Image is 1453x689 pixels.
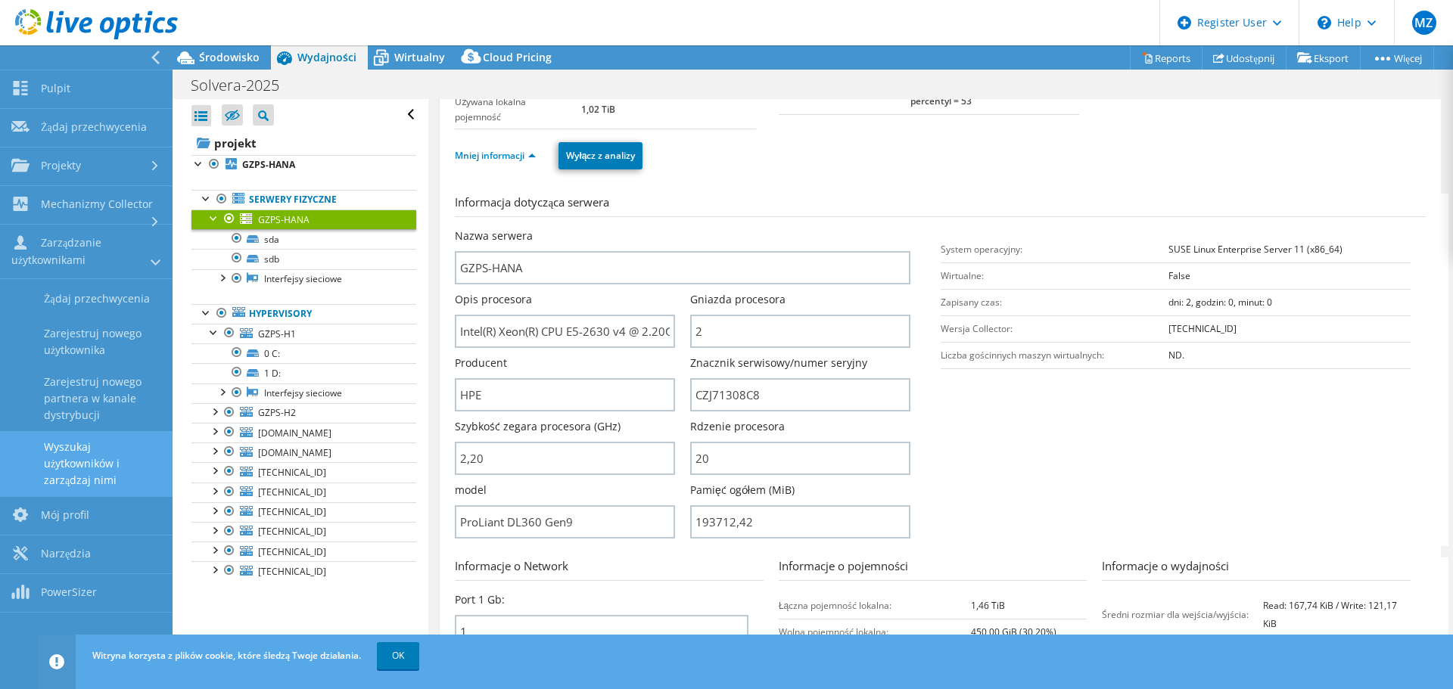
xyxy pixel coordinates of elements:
a: [TECHNICAL_ID] [191,483,416,502]
a: [TECHNICAL_ID] [191,561,416,581]
b: False [1168,269,1190,282]
h3: Informacje o pojemności [779,557,1087,581]
td: Średni rozmiar dla wejścia/wyjścia: [1102,592,1262,637]
label: Nazwa serwera [455,228,533,244]
h1: Solvera-2025 [184,77,303,94]
span: GZPS-H2 [258,406,296,419]
b: [TECHNICAL_ID] [1168,322,1237,335]
b: 3466 w momencie szczytowym, 95. percentyl = 53 [910,76,1061,107]
a: OK [377,642,419,669]
label: Szybkość zegara procesora (GHz) [455,419,621,434]
a: [TECHNICAL_ID] [191,522,416,542]
b: 450,00 GiB (30,20%) [971,625,1056,638]
a: [TECHNICAL_ID] [191,462,416,482]
a: sda [191,229,416,249]
a: [TECHNICAL_ID] [191,502,416,522]
label: Gniazda procesora [690,292,786,307]
h3: Informacje o Network [455,557,763,581]
span: GZPS-H1 [258,327,296,340]
span: [TECHNICAL_ID] [258,565,326,578]
span: GZPS-HANA [258,213,310,226]
h3: Informacja dotycząca serwera [455,194,1426,217]
b: 1,46 TiB [971,599,1005,612]
a: Hypervisory [191,304,416,324]
span: Środowisko [199,50,260,64]
td: Zapisany czas: [941,289,1168,315]
label: Producent [455,355,507,371]
b: SUSE Linux Enterprise Server 11 (x86_64) [1168,243,1343,256]
h3: Informacje o wydajności [1102,557,1410,581]
b: dni: 2, godzin: 0, minut: 0 [1168,296,1272,309]
label: Pamięć ogółem (MiB) [690,483,795,498]
a: Eksport [1286,46,1361,70]
a: Udostępnij [1202,46,1287,70]
span: Wydajności [297,50,356,64]
label: model [455,483,487,498]
label: Opis procesora [455,292,532,307]
td: Wersja Collector: [941,315,1168,342]
a: GZPS-HANA [191,209,416,229]
td: Wirtualne: [941,262,1168,289]
span: [TECHNICAL_ID] [258,466,326,479]
b: GZPS-HANA [242,158,295,171]
a: 0 C: [191,343,416,363]
label: Port 1 Gb: [455,592,505,607]
span: [TECHNICAL_ID] [258,486,326,498]
td: Liczba gościnnych maszyn wirtualnych: [941,342,1168,368]
a: [DOMAIN_NAME] [191,423,416,442]
a: projekt [191,131,416,155]
a: Więcej [1360,46,1434,70]
a: 1 D: [191,363,416,383]
a: Reports [1130,46,1203,70]
span: [TECHNICAL_ID] [258,525,326,538]
td: System operacyjny: [941,236,1168,262]
a: Interfejsy sieciowe [191,269,416,289]
b: ND. [1168,349,1184,362]
label: Używana lokalna pojemność [455,95,580,125]
span: [TECHNICAL_ID] [258,545,326,558]
a: Mniej informacji [455,149,536,162]
span: Wirtualny [394,50,445,64]
span: MZ [1412,11,1436,35]
a: Wyłącz z analizy [558,142,642,169]
td: Łączna pojemność lokalna: [779,592,972,619]
b: Read: 167,74 KiB / Write: 121,17 KiB [1263,599,1397,630]
span: [DOMAIN_NAME] [258,446,331,459]
a: GZPS-H1 [191,324,416,343]
span: Cloud Pricing [483,50,552,64]
label: Rdzenie procesora [690,419,785,434]
td: Wolna pojemność lokalna: [779,619,972,645]
a: Interfejsy sieciowe [191,383,416,403]
a: [DOMAIN_NAME] [191,442,416,462]
a: sdb [191,249,416,268]
svg: \n [1318,16,1331,29]
a: Serwery fizyczne [191,190,416,209]
span: [DOMAIN_NAME] [258,427,331,439]
span: Witryna korzysta z plików cookie, które śledzą Twoje działania. [92,649,361,662]
span: [TECHNICAL_ID] [258,505,326,518]
label: Znacznik serwisowy/numer seryjny [690,355,867,371]
a: GZPS-HANA [191,155,416,175]
b: 1,02 TiB [581,103,615,116]
a: GZPS-H2 [191,403,416,423]
a: [TECHNICAL_ID] [191,542,416,561]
